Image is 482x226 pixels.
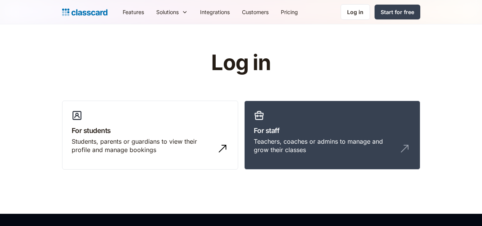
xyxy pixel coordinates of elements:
[72,125,229,136] h3: For students
[244,101,420,170] a: For staffTeachers, coaches or admins to manage and grow their classes
[275,3,304,21] a: Pricing
[62,101,238,170] a: For studentsStudents, parents or guardians to view their profile and manage bookings
[341,4,370,20] a: Log in
[62,7,107,18] a: home
[117,3,150,21] a: Features
[72,137,213,154] div: Students, parents or guardians to view their profile and manage bookings
[254,125,411,136] h3: For staff
[156,8,179,16] div: Solutions
[381,8,414,16] div: Start for free
[254,137,396,154] div: Teachers, coaches or admins to manage and grow their classes
[150,3,194,21] div: Solutions
[194,3,236,21] a: Integrations
[120,51,362,75] h1: Log in
[375,5,420,19] a: Start for free
[347,8,364,16] div: Log in
[236,3,275,21] a: Customers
